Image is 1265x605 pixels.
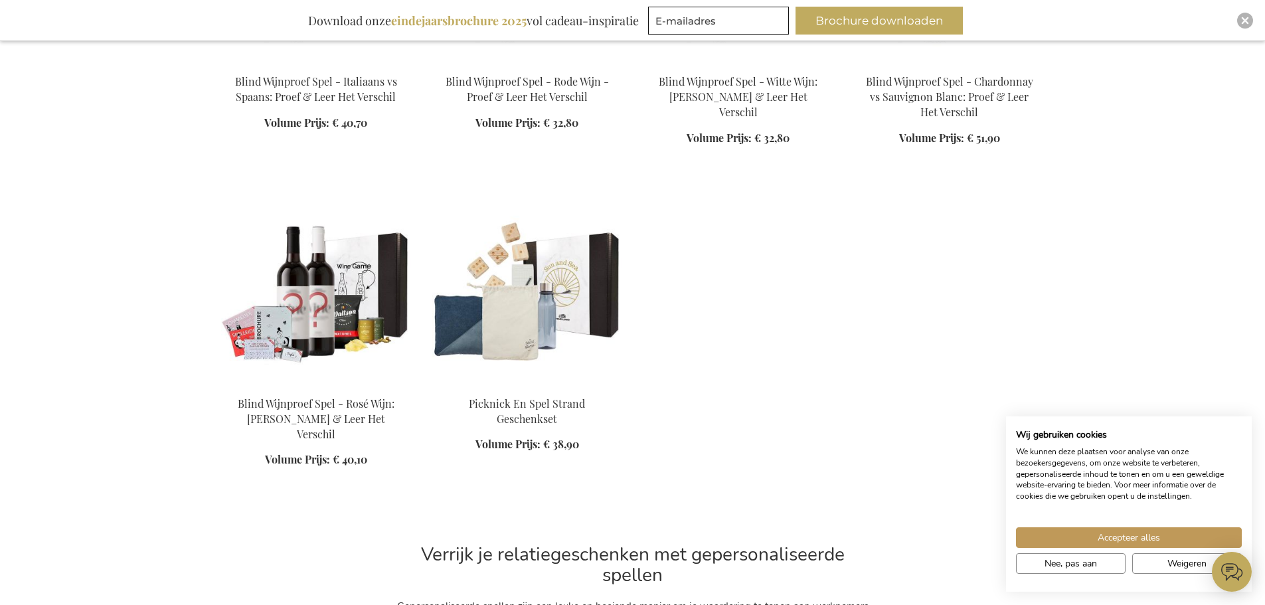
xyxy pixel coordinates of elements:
[1212,552,1252,592] iframe: belco-activator-frame
[543,437,579,451] span: € 38,90
[754,131,790,145] span: € 32,80
[264,116,329,130] span: Volume Prijs:
[967,131,1000,145] span: € 51,90
[643,58,833,70] a: White Wine Winetasting Game
[235,74,397,104] a: Blind Wijnproef Spel - Italiaans vs Spaans: Proef & Leer Het Verschil
[432,380,622,392] a: Picnic And Games Beach Gift Set
[1167,557,1207,570] span: Weigeren
[1016,553,1126,574] button: Pas cookie voorkeuren aan
[1045,557,1097,570] span: Nee, pas aan
[648,7,793,39] form: marketing offers and promotions
[1098,531,1160,545] span: Accepteer alles
[1016,446,1242,502] p: We kunnen deze plaatsen voor analyse van onze bezoekersgegevens, om onze website te verbeteren, g...
[302,7,645,35] div: Download onze vol cadeau-inspiratie
[265,452,330,466] span: Volume Prijs:
[1237,13,1253,29] div: Close
[687,131,752,145] span: Volume Prijs:
[469,396,585,426] a: Picknick En Spel Strand Geschenkset
[648,7,789,35] input: E-mailadres
[238,396,394,441] a: Blind Wijnproef Spel - Rosé Wijn: [PERSON_NAME] & Leer Het Verschil
[221,199,411,385] img: Blind Wine Tasting Game - Rosé: Taste & Learn The Difference
[221,58,411,70] a: Blind Wine Tasting Game - Italian vs Spanish: Taste and learn the difference
[333,452,367,466] span: € 40,10
[1132,553,1242,574] button: Alle cookies weigeren
[391,13,527,29] b: eindejaarsbrochure 2025
[1016,527,1242,548] button: Accepteer alle cookies
[390,545,875,586] h2: Verrijk je relatiegeschenken met gepersonaliseerde spellen
[899,131,1000,146] a: Volume Prijs: € 51,90
[855,58,1045,70] a: White Winetasting Game - Chardonnay Or Sauvignon Blanc
[899,131,964,145] span: Volume Prijs:
[475,437,541,451] span: Volume Prijs:
[264,116,367,131] a: Volume Prijs: € 40,70
[796,7,963,35] button: Brochure downloaden
[221,380,411,392] a: Blind Wine Tasting Game - Rosé: Taste & Learn The Difference
[432,199,622,385] img: Picnic And Games Beach Gift Set
[475,437,579,452] a: Volume Prijs: € 38,90
[866,74,1033,119] a: Blind Wijnproef Spel - Chardonnay vs Sauvignon Blanc: Proef & Leer Het Verschil
[332,116,367,130] span: € 40,70
[1016,429,1242,441] h2: Wij gebruiken cookies
[659,74,817,119] a: Blind Wijnproef Spel - Witte Wijn: [PERSON_NAME] & Leer Het Verschil
[1241,17,1249,25] img: Close
[265,452,367,468] a: Volume Prijs: € 40,10
[687,131,790,146] a: Volume Prijs: € 32,80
